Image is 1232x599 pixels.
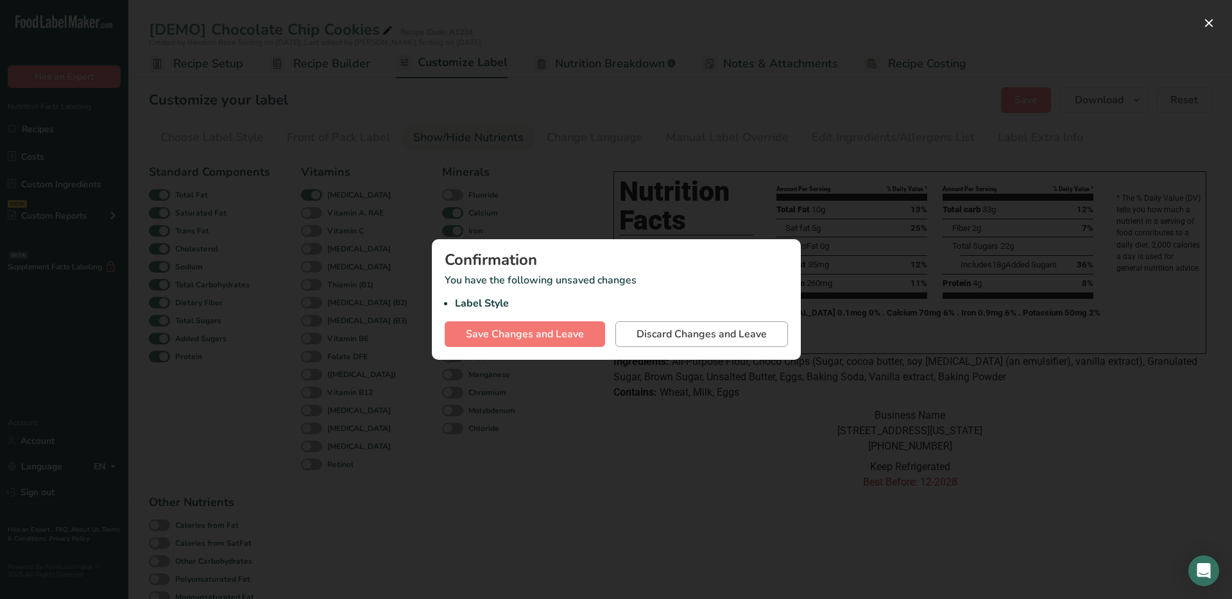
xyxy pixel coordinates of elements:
[455,296,788,311] li: Label Style
[615,321,788,347] button: Discard Changes and Leave
[445,321,605,347] button: Save Changes and Leave
[466,326,584,342] span: Save Changes and Leave
[637,326,767,342] span: Discard Changes and Leave
[1188,555,1219,586] div: Open Intercom Messenger
[445,273,788,311] p: You have the following unsaved changes
[445,252,788,267] div: Confirmation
